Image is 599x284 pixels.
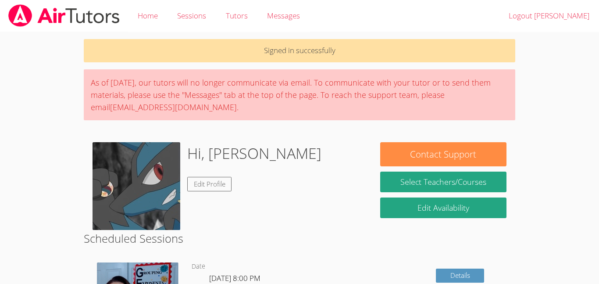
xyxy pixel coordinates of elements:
[7,4,121,27] img: airtutors_banner-c4298cdbf04f3fff15de1276eac7730deb9818008684d7c2e4769d2f7ddbe033.png
[380,172,506,192] a: Select Teachers/Courses
[187,142,321,165] h1: Hi, [PERSON_NAME]
[380,142,506,166] button: Contact Support
[436,269,484,283] a: Details
[187,177,232,191] a: Edit Profile
[192,261,205,272] dt: Date
[84,230,515,247] h2: Scheduled Sessions
[93,142,180,230] img: actor-ash-s-lucario-850204_large.jpg
[267,11,300,21] span: Messages
[84,69,515,120] div: As of [DATE], our tutors will no longer communicate via email. To communicate with your tutor or ...
[84,39,515,62] p: Signed in successfully
[380,198,506,218] a: Edit Availability
[209,273,260,283] span: [DATE] 8:00 PM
